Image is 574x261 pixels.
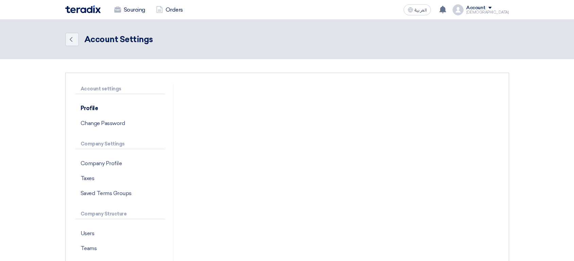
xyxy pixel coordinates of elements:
[75,226,165,241] p: Users
[109,2,151,17] a: Sourcing
[75,156,165,171] p: Company Profile
[75,84,165,94] p: Account settings
[75,209,165,219] p: Company Structure
[75,171,165,186] p: Taxes
[415,8,427,13] span: العربية
[75,116,165,131] p: Change Password
[453,4,463,15] img: profile_test.png
[404,4,431,15] button: العربية
[75,186,165,201] p: Saved Terms Groups
[151,2,188,17] a: Orders
[75,101,165,116] p: Profile
[65,5,101,13] img: Teradix logo
[466,11,509,14] div: [DEMOGRAPHIC_DATA]
[75,241,165,256] p: Teams
[466,5,486,11] div: Account
[75,139,165,149] p: Company Settings
[84,33,153,46] div: Account Settings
